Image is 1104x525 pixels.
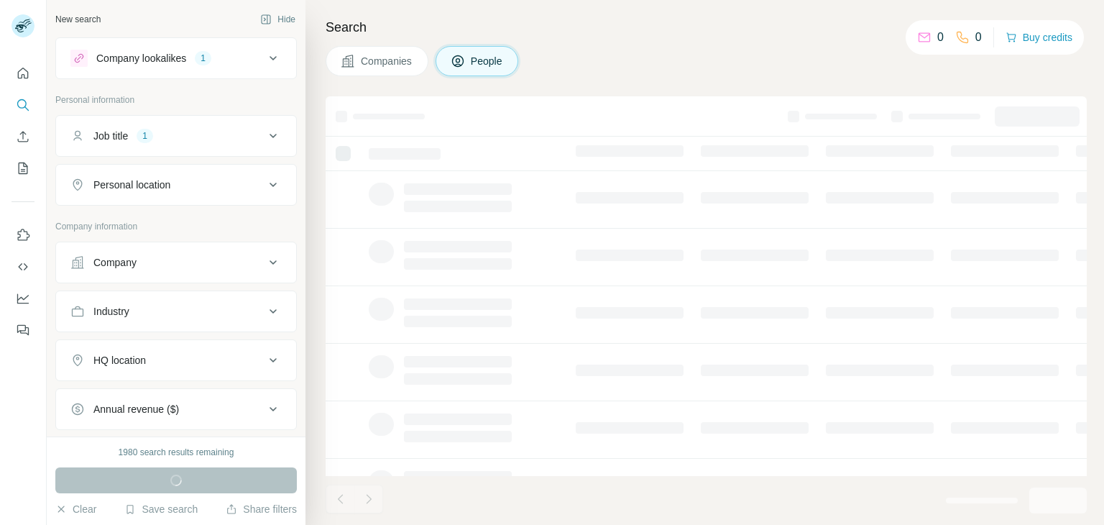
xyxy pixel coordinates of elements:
[471,54,504,68] span: People
[56,41,296,76] button: Company lookalikes1
[124,502,198,516] button: Save search
[93,402,179,416] div: Annual revenue ($)
[56,392,296,426] button: Annual revenue ($)
[195,52,211,65] div: 1
[119,446,234,459] div: 1980 search results remaining
[1006,27,1072,47] button: Buy credits
[56,245,296,280] button: Company
[11,60,34,86] button: Quick start
[326,17,1087,37] h4: Search
[93,353,146,367] div: HQ location
[56,168,296,202] button: Personal location
[56,294,296,329] button: Industry
[11,155,34,181] button: My lists
[93,178,170,192] div: Personal location
[55,13,101,26] div: New search
[11,92,34,118] button: Search
[93,255,137,270] div: Company
[56,343,296,378] button: HQ location
[11,222,34,248] button: Use Surfe on LinkedIn
[361,54,413,68] span: Companies
[55,502,96,516] button: Clear
[93,304,129,319] div: Industry
[56,119,296,153] button: Job title1
[96,51,186,65] div: Company lookalikes
[11,317,34,343] button: Feedback
[226,502,297,516] button: Share filters
[93,129,128,143] div: Job title
[937,29,944,46] p: 0
[975,29,982,46] p: 0
[11,254,34,280] button: Use Surfe API
[11,286,34,311] button: Dashboard
[250,9,305,30] button: Hide
[11,124,34,150] button: Enrich CSV
[137,129,153,142] div: 1
[55,220,297,233] p: Company information
[55,93,297,106] p: Personal information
